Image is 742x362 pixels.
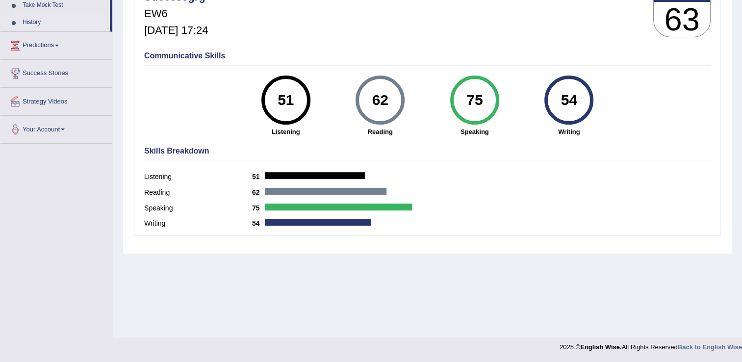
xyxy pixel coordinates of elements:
[144,187,252,198] label: Reading
[252,219,265,227] b: 54
[0,88,112,112] a: Strategy Videos
[0,116,112,140] a: Your Account
[144,25,208,36] h5: [DATE] 17:24
[268,79,304,121] div: 51
[560,337,742,352] div: 2025 © All Rights Reserved
[244,127,329,136] strong: Listening
[252,173,265,181] b: 51
[580,343,621,351] strong: English Wise.
[144,147,711,155] h4: Skills Breakdown
[551,79,587,121] div: 54
[338,127,423,136] strong: Reading
[433,127,517,136] strong: Speaking
[252,204,265,212] b: 75
[362,79,398,121] div: 62
[144,203,252,213] label: Speaking
[144,52,711,60] h4: Communicative Skills
[654,2,710,37] h3: 63
[527,127,612,136] strong: Writing
[0,60,112,84] a: Success Stories
[678,343,742,351] a: Back to English Wise
[18,14,110,31] a: History
[0,32,112,56] a: Predictions
[457,79,492,121] div: 75
[252,188,265,196] b: 62
[144,172,252,182] label: Listening
[144,218,252,229] label: Writing
[144,8,208,20] h5: EW6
